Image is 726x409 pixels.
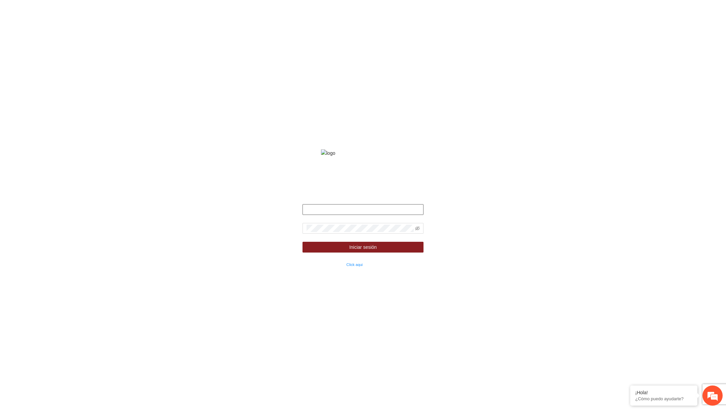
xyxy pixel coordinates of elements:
[635,390,692,395] div: ¡Hola!
[635,396,692,401] p: ¿Cómo puedo ayudarte?
[302,242,424,253] button: Iniciar sesión
[349,243,377,251] span: Iniciar sesión
[350,193,375,198] strong: Bienvenido
[415,226,420,231] span: eye-invisible
[321,149,405,157] img: logo
[296,166,430,186] strong: Fondo de financiamiento de proyectos para la prevención y fortalecimiento de instituciones de seg...
[302,263,363,267] small: ¿Olvidaste tu contraseña?
[347,263,363,267] a: Click aqui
